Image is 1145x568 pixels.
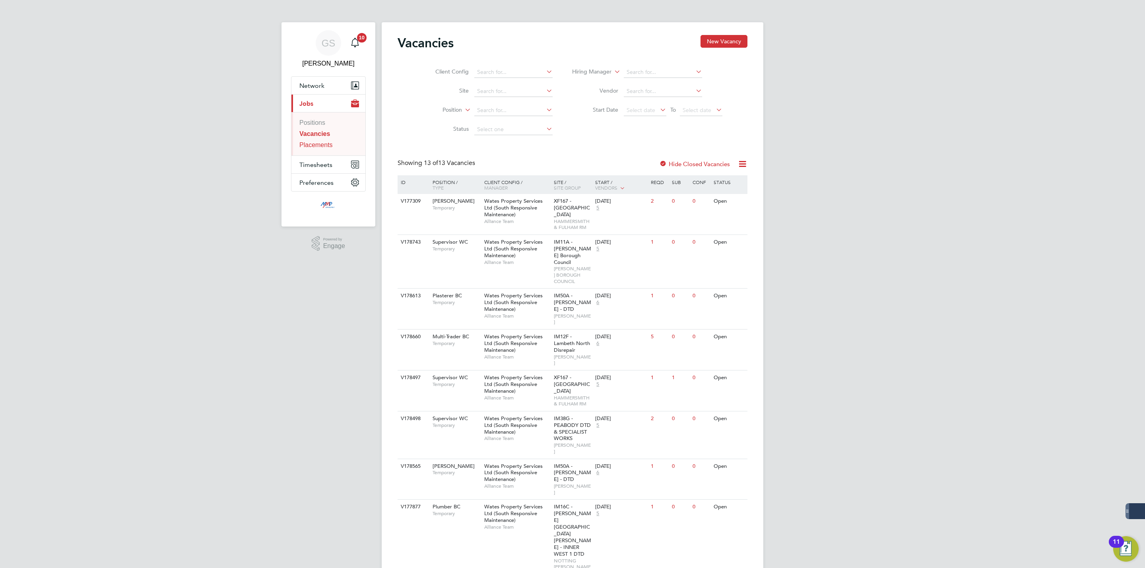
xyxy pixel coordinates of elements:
[712,370,746,385] div: Open
[649,175,670,189] div: Reqd
[554,442,592,454] span: [PERSON_NAME]
[554,218,592,231] span: HAMMERSMITH & FULHAM RM
[474,67,553,78] input: Search for...
[474,86,553,97] input: Search for...
[595,510,600,517] span: 5
[399,194,427,209] div: V177309
[433,469,480,476] span: Temporary
[649,194,670,209] div: 2
[484,463,543,483] span: Wates Property Services Ltd (South Responsive Maintenance)
[691,330,711,344] div: 0
[595,205,600,211] span: 5
[423,125,469,132] label: Status
[554,483,592,495] span: [PERSON_NAME]
[399,330,427,344] div: V178660
[649,330,670,344] div: 5
[624,86,702,97] input: Search for...
[299,82,324,89] span: Network
[712,459,746,474] div: Open
[691,175,711,189] div: Conf
[484,184,508,191] span: Manager
[595,299,600,306] span: 6
[554,333,590,353] span: IM12F - Lambeth North Disrepair
[427,175,482,194] div: Position /
[554,198,590,218] span: XF167 - [GEOGRAPHIC_DATA]
[595,333,647,340] div: [DATE]
[595,340,600,347] span: 6
[554,313,592,325] span: [PERSON_NAME]
[433,333,469,340] span: Multi-Trader BC
[291,112,365,155] div: Jobs
[554,266,592,284] span: [PERSON_NAME] BOROUGH COUNCIL
[291,77,365,94] button: Network
[484,259,550,266] span: Alliance Team
[572,87,618,94] label: Vendor
[670,330,691,344] div: 0
[433,415,468,422] span: Supervisor WC
[322,38,336,48] span: GS
[291,59,366,68] span: George Stacey
[691,235,711,250] div: 0
[484,524,550,530] span: Alliance Team
[627,107,655,114] span: Select date
[424,159,438,167] span: 13 of
[399,370,427,385] div: V178497
[712,235,746,250] div: Open
[433,292,462,299] span: Plasterer BC
[554,374,590,394] span: XF167 - [GEOGRAPHIC_DATA]
[595,374,647,381] div: [DATE]
[347,30,363,56] a: 10
[683,107,711,114] span: Select date
[323,243,345,250] span: Engage
[312,236,345,251] a: Powered byEngage
[595,381,600,388] span: 5
[484,483,550,489] span: Alliance Team
[670,289,691,303] div: 0
[1113,536,1139,562] button: Open Resource Center, 11 new notifications
[398,35,454,51] h2: Vacancies
[554,238,591,266] span: IM11A - [PERSON_NAME] Borough Council
[566,68,611,76] label: Hiring Manager
[552,175,594,194] div: Site /
[595,469,600,476] span: 6
[399,175,427,189] div: ID
[595,463,647,470] div: [DATE]
[484,238,543,259] span: Wates Property Services Ltd (South Responsive Maintenance)
[484,333,543,353] span: Wates Property Services Ltd (South Responsive Maintenance)
[299,179,334,186] span: Preferences
[433,246,480,252] span: Temporary
[670,175,691,189] div: Sub
[291,174,365,191] button: Preferences
[595,184,617,191] span: Vendors
[712,289,746,303] div: Open
[399,289,427,303] div: V178613
[416,106,462,114] label: Position
[399,459,427,474] div: V178565
[291,200,366,212] a: Go to home page
[670,235,691,250] div: 0
[433,503,460,510] span: Plumber BC
[668,105,678,115] span: To
[712,175,746,189] div: Status
[433,299,480,306] span: Temporary
[595,246,600,252] span: 5
[670,459,691,474] div: 0
[399,500,427,514] div: V177877
[670,370,691,385] div: 1
[691,411,711,426] div: 0
[701,35,747,48] button: New Vacancy
[649,289,670,303] div: 1
[433,374,468,381] span: Supervisor WC
[433,422,480,428] span: Temporary
[595,422,600,429] span: 5
[433,238,468,245] span: Supervisor WC
[299,119,325,126] a: Positions
[712,194,746,209] div: Open
[659,160,730,168] label: Hide Closed Vacancies
[484,395,550,401] span: Alliance Team
[554,463,591,483] span: IM50A - [PERSON_NAME] - DTD
[357,33,367,43] span: 10
[474,124,553,135] input: Select one
[670,411,691,426] div: 0
[554,395,592,407] span: HAMMERSMITH & FULHAM RM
